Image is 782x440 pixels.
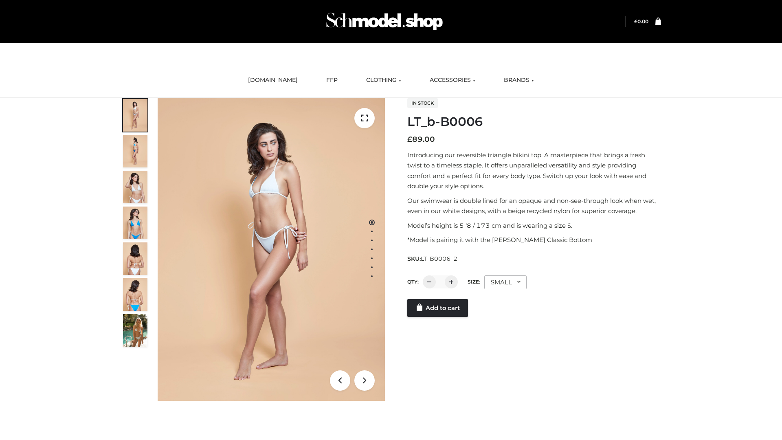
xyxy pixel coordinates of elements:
[634,18,637,24] span: £
[158,98,385,401] img: LT_b-B0006
[407,114,661,129] h1: LT_b-B0006
[407,235,661,245] p: *Model is pairing it with the [PERSON_NAME] Classic Bottom
[407,196,661,216] p: Our swimwear is double lined for an opaque and non-see-through look when wet, even in our white d...
[123,278,147,311] img: ArielClassicBikiniTop_CloudNine_AzureSky_OW114ECO_8-scaled.jpg
[242,71,304,89] a: [DOMAIN_NAME]
[498,71,540,89] a: BRANDS
[484,275,527,289] div: SMALL
[407,220,661,231] p: Model’s height is 5 ‘8 / 173 cm and is wearing a size S.
[123,171,147,203] img: ArielClassicBikiniTop_CloudNine_AzureSky_OW114ECO_3-scaled.jpg
[407,299,468,317] a: Add to cart
[424,71,481,89] a: ACCESSORIES
[634,18,648,24] bdi: 0.00
[407,254,458,264] span: SKU:
[320,71,344,89] a: FFP
[323,5,446,37] img: Schmodel Admin 964
[123,135,147,167] img: ArielClassicBikiniTop_CloudNine_AzureSky_OW114ECO_2-scaled.jpg
[123,99,147,132] img: ArielClassicBikiniTop_CloudNine_AzureSky_OW114ECO_1-scaled.jpg
[407,150,661,191] p: Introducing our reversible triangle bikini top. A masterpiece that brings a fresh twist to a time...
[407,135,435,144] bdi: 89.00
[123,314,147,347] img: Arieltop_CloudNine_AzureSky2.jpg
[407,279,419,285] label: QTY:
[407,135,412,144] span: £
[421,255,457,262] span: LT_B0006_2
[123,207,147,239] img: ArielClassicBikiniTop_CloudNine_AzureSky_OW114ECO_4-scaled.jpg
[123,242,147,275] img: ArielClassicBikiniTop_CloudNine_AzureSky_OW114ECO_7-scaled.jpg
[407,98,438,108] span: In stock
[468,279,480,285] label: Size:
[634,18,648,24] a: £0.00
[360,71,407,89] a: CLOTHING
